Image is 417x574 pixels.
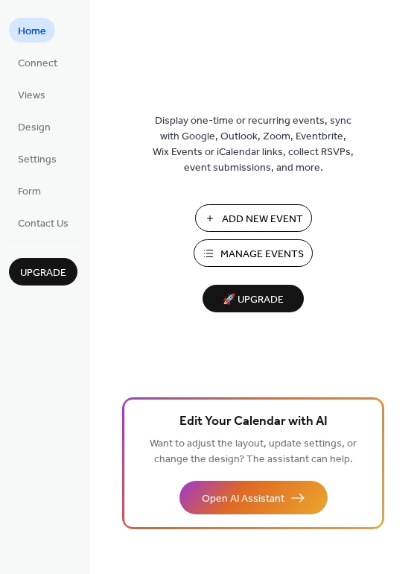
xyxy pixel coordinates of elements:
[18,152,57,168] span: Settings
[203,285,304,312] button: 🚀 Upgrade
[195,204,312,232] button: Add New Event
[9,82,54,107] a: Views
[9,146,66,171] a: Settings
[211,290,295,310] span: 🚀 Upgrade
[202,491,284,507] span: Open AI Assistant
[150,434,357,470] span: Want to adjust the layout, update settings, or change the design? The assistant can help.
[179,411,328,432] span: Edit Your Calendar with AI
[194,239,313,267] button: Manage Events
[153,113,354,176] span: Display one-time or recurring events, sync with Google, Outlook, Zoom, Eventbrite, Wix Events or ...
[9,18,55,42] a: Home
[9,258,77,286] button: Upgrade
[18,88,45,104] span: Views
[18,24,46,40] span: Home
[9,178,50,203] a: Form
[18,216,69,232] span: Contact Us
[220,247,304,262] span: Manage Events
[179,481,328,514] button: Open AI Assistant
[222,212,303,227] span: Add New Event
[18,56,57,72] span: Connect
[9,50,66,75] a: Connect
[9,210,77,235] a: Contact Us
[20,265,66,281] span: Upgrade
[18,184,41,200] span: Form
[9,114,60,139] a: Design
[18,120,51,136] span: Design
